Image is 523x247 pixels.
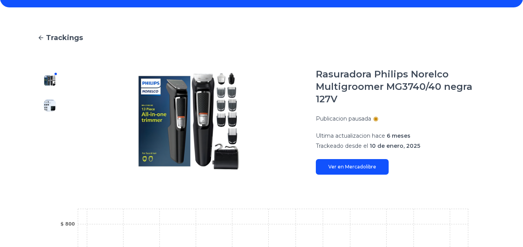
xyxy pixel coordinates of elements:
[387,132,410,139] span: 6 meses
[46,32,83,43] span: Trackings
[60,221,75,227] tspan: $ 800
[44,74,56,87] img: Rasuradora Philips Norelco Multigroomer MG3740/40 negra 127V
[37,32,486,43] a: Trackings
[316,68,486,105] h1: Rasuradora Philips Norelco Multigroomer MG3740/40 negra 127V
[370,142,420,149] span: 10 de enero, 2025
[316,115,371,123] p: Publicacion pausada
[78,68,300,175] img: Rasuradora Philips Norelco Multigroomer MG3740/40 negra 127V
[44,99,56,112] img: Rasuradora Philips Norelco Multigroomer MG3740/40 negra 127V
[316,142,368,149] span: Trackeado desde el
[316,132,385,139] span: Ultima actualizacion hace
[316,159,389,175] a: Ver en Mercadolibre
